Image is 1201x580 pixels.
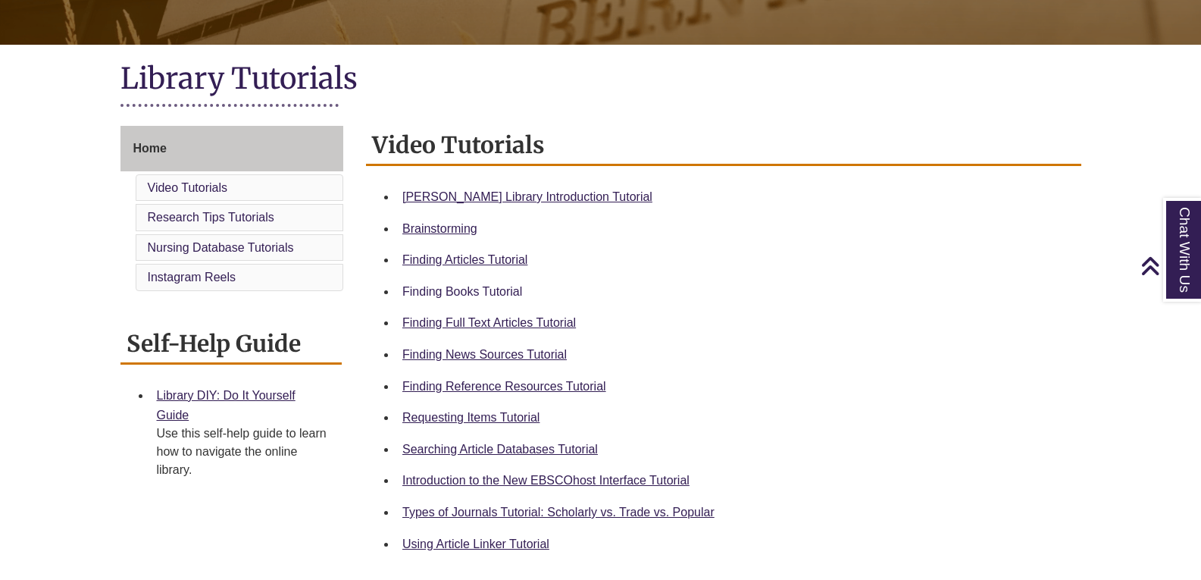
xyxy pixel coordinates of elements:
[402,316,576,329] a: Finding Full Text Articles Tutorial
[157,425,330,479] div: Use this self-help guide to learn how to navigate the online library.
[120,324,342,365] h2: Self-Help Guide
[402,474,690,487] a: Introduction to the New EBSCOhost Interface Tutorial
[402,380,606,393] a: Finding Reference Resources Tutorial
[402,285,522,298] a: Finding Books Tutorial
[402,506,715,519] a: Types of Journals Tutorial: Scholarly vs. Trade vs. Popular
[402,538,549,550] a: Using Article Linker Tutorial
[402,190,652,203] a: [PERSON_NAME] Library Introduction Tutorial
[120,60,1081,100] h1: Library Tutorials
[148,241,294,254] a: Nursing Database Tutorials
[402,253,527,266] a: Finding Articles Tutorial
[148,211,274,224] a: Research Tips Tutorials
[133,142,167,155] span: Home
[148,181,228,194] a: Video Tutorials
[157,389,296,422] a: Library DIY: Do It Yourself Guide
[402,443,598,456] a: Searching Article Databases Tutorial
[402,411,540,424] a: Requesting Items Tutorial
[1140,256,1197,276] a: Back to Top
[366,126,1081,166] h2: Video Tutorials
[402,222,477,235] a: Brainstorming
[148,271,236,284] a: Instagram Reels
[402,348,567,361] a: Finding News Sources Tutorial
[120,126,344,294] div: Guide Page Menu
[120,126,344,171] a: Home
